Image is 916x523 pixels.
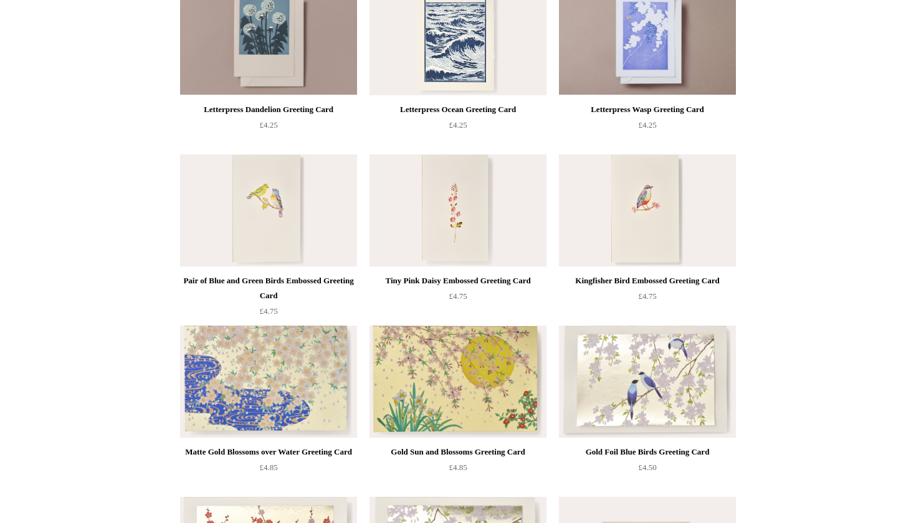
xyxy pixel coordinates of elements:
[373,273,543,288] div: Tiny Pink Daisy Embossed Greeting Card
[373,102,543,117] div: Letterpress Ocean Greeting Card
[370,154,546,266] img: Tiny Pink Daisy Embossed Greeting Card
[559,102,736,153] a: Letterpress Wasp Greeting Card £4.25
[180,154,357,266] img: Pair of Blue and Green Birds Embossed Greeting Card
[562,273,733,288] div: Kingfisher Bird Embossed Greeting Card
[562,102,733,117] div: Letterpress Wasp Greeting Card
[370,102,546,153] a: Letterpress Ocean Greeting Card £4.25
[562,445,733,459] div: Gold Foil Blue Birds Greeting Card
[183,102,354,117] div: Letterpress Dandelion Greeting Card
[449,291,467,301] span: £4.75
[373,445,543,459] div: Gold Sun and Blossoms Greeting Card
[370,326,546,438] img: Gold Sun and Blossoms Greeting Card
[370,154,546,266] a: Tiny Pink Daisy Embossed Greeting Card Tiny Pink Daisy Embossed Greeting Card
[180,445,357,496] a: Matte Gold Blossoms over Water Greeting Card £4.85
[370,273,546,324] a: Tiny Pink Daisy Embossed Greeting Card £4.75
[449,120,467,130] span: £4.25
[449,463,467,472] span: £4.85
[180,102,357,153] a: Letterpress Dandelion Greeting Card £4.25
[180,326,357,438] img: Matte Gold Blossoms over Water Greeting Card
[180,273,357,324] a: Pair of Blue and Green Birds Embossed Greeting Card £4.75
[183,273,354,303] div: Pair of Blue and Green Birds Embossed Greeting Card
[638,463,656,472] span: £4.50
[559,326,736,438] img: Gold Foil Blue Birds Greeting Card
[559,326,736,438] a: Gold Foil Blue Birds Greeting Card Gold Foil Blue Birds Greeting Card
[180,154,357,266] a: Pair of Blue and Green Birds Embossed Greeting Card Pair of Blue and Green Birds Embossed Greetin...
[559,154,736,266] img: Kingfisher Bird Embossed Greeting Card
[559,273,736,324] a: Kingfisher Bird Embossed Greeting Card £4.75
[370,445,546,496] a: Gold Sun and Blossoms Greeting Card £4.85
[559,154,736,266] a: Kingfisher Bird Embossed Greeting Card Kingfisher Bird Embossed Greeting Card
[259,120,277,130] span: £4.25
[638,120,656,130] span: £4.25
[559,445,736,496] a: Gold Foil Blue Birds Greeting Card £4.50
[259,463,277,472] span: £4.85
[259,306,277,316] span: £4.75
[183,445,354,459] div: Matte Gold Blossoms over Water Greeting Card
[638,291,656,301] span: £4.75
[370,326,546,438] a: Gold Sun and Blossoms Greeting Card Gold Sun and Blossoms Greeting Card
[180,326,357,438] a: Matte Gold Blossoms over Water Greeting Card Matte Gold Blossoms over Water Greeting Card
